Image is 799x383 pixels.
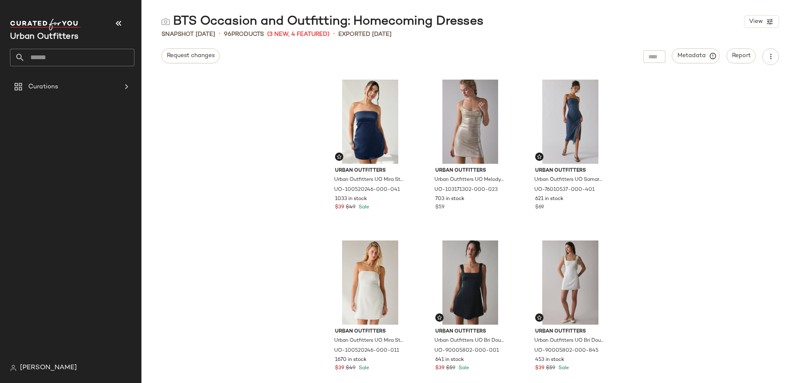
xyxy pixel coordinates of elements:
span: $39 [435,365,444,372]
button: Metadata [672,48,720,63]
img: svg%3e [437,315,442,320]
img: svg%3e [537,154,542,159]
span: Urban Outfitters UO Mira Strapless Tie-Back Bow Satin Slip Mini Dress in Navy, Women's at Urban O... [334,176,404,184]
span: Metadata [677,52,715,60]
span: $59 [435,204,444,211]
img: 100520246_041_b [328,80,412,164]
span: Urban Outfitters [335,167,405,175]
span: Curations [28,82,58,92]
img: svg%3e [337,154,342,159]
span: 621 in stock [535,195,563,203]
span: $59 [546,365,555,372]
span: View [749,18,763,25]
span: $39 [335,204,344,211]
img: cfy_white_logo.C9jOOHJF.svg [10,19,81,30]
span: Urban Outfitters [335,328,405,335]
img: svg%3e [10,365,17,371]
span: Current Company Name [10,33,78,41]
span: Urban Outfitters [535,328,605,335]
span: $49 [346,204,355,211]
span: 703 in stock [435,195,464,203]
span: Request changes [166,53,215,59]
span: 1670 in stock [335,356,367,364]
span: UO-100520246-000-011 [334,347,399,355]
button: View [744,15,779,28]
span: $39 [335,365,344,372]
span: Sale [557,365,569,371]
span: $49 [346,365,355,372]
span: Urban Outfitters [535,167,605,175]
span: UO-100520246-000-041 [334,186,400,194]
span: Snapshot [DATE] [161,30,215,39]
span: $39 [535,365,544,372]
span: Urban Outfitters UO Bri Double Bow Satin Mini Dress in Black, Women's at Urban Outfitters [434,337,505,345]
span: 1033 in stock [335,195,367,203]
span: [PERSON_NAME] [20,363,77,373]
img: 90005802_001_b [429,240,512,325]
span: 453 in stock [535,356,564,364]
span: Urban Outfitters UO Bri Double Bow Satin Mini Dress in All White, Women's at Urban Outfitters [534,337,605,345]
span: UO-90005802-000-001 [434,347,499,355]
img: svg%3e [161,18,170,26]
span: Urban Outfitters [435,328,506,335]
img: 103171302_023_b [429,80,512,164]
span: UO-76010537-000-401 [534,186,595,194]
span: UO-90005802-000-845 [534,347,598,355]
div: BTS Occasion and Outfitting: Homecoming Dresses [161,13,484,30]
span: • [218,29,221,39]
button: Report [727,48,756,63]
span: Urban Outfitters UO Samara Mesh Strapless Midi Dress in Navy Ditsy, Women's at Urban Outfitters [534,176,605,184]
span: $59 [446,365,455,372]
img: 90005802_845_b [529,240,612,325]
p: Exported [DATE] [338,30,392,39]
span: 641 in stock [435,356,464,364]
span: Urban Outfitters UO Mira Strapless Tie-Back Bow Satin Slip Mini Dress in Ivory, Women's at Urban ... [334,337,404,345]
div: Products [224,30,264,39]
button: Request changes [161,48,220,63]
img: 100520246_011_b [328,240,412,325]
span: Urban Outfitters UO Melody Metallic Cowl Neck Strappy Back Mini Dress in Taupe, Women's at Urban ... [434,176,505,184]
span: Report [732,53,751,59]
span: UO-103171302-000-023 [434,186,498,194]
span: $69 [535,204,544,211]
span: 96 [224,31,231,38]
span: • [333,29,335,39]
span: Urban Outfitters [435,167,506,175]
span: (3 New, 4 Featured) [267,30,330,39]
img: 76010537_401_b [529,80,612,164]
span: Sale [357,365,369,371]
img: svg%3e [537,315,542,320]
span: Sale [457,365,469,371]
span: Sale [357,205,369,210]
